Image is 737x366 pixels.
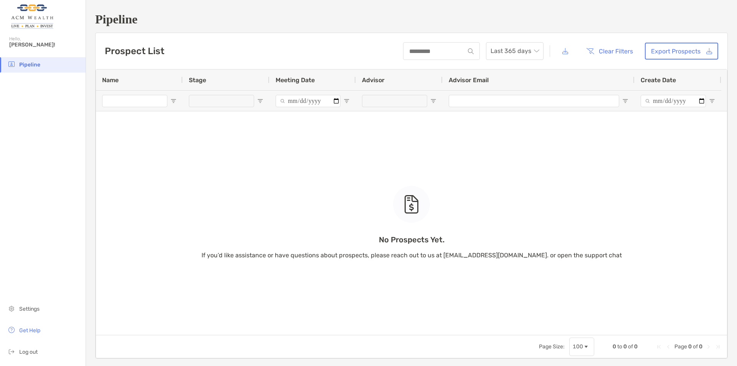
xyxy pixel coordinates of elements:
div: Last Page [715,344,721,350]
button: Clear Filters [580,43,639,60]
span: Settings [19,306,40,312]
span: 0 [699,343,702,350]
h3: Prospect List [105,46,164,56]
div: First Page [656,344,662,350]
div: Previous Page [665,344,671,350]
span: 0 [613,343,616,350]
img: input icon [468,48,474,54]
span: 0 [688,343,692,350]
span: to [617,343,622,350]
p: If you’d like assistance or have questions about prospects, please reach out to us at [EMAIL_ADDR... [202,250,622,260]
div: 100 [573,343,583,350]
a: Export Prospects [645,43,718,60]
span: Pipeline [19,61,40,68]
span: Last 365 days [491,43,539,60]
span: Get Help [19,327,40,334]
span: of [693,343,698,350]
span: of [628,343,633,350]
img: settings icon [7,304,16,313]
img: get-help icon [7,325,16,335]
h1: Pipeline [95,12,728,26]
span: [PERSON_NAME]! [9,41,81,48]
img: logout icon [7,347,16,356]
span: 0 [623,343,627,350]
img: Zoe Logo [9,3,55,31]
div: Next Page [706,344,712,350]
span: Page [674,343,687,350]
img: pipeline icon [7,60,16,69]
img: empty state icon [404,195,419,214]
p: No Prospects Yet. [202,235,622,245]
div: Page Size [569,338,594,356]
span: Log out [19,349,38,355]
span: 0 [634,343,638,350]
div: Page Size: [539,343,565,350]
